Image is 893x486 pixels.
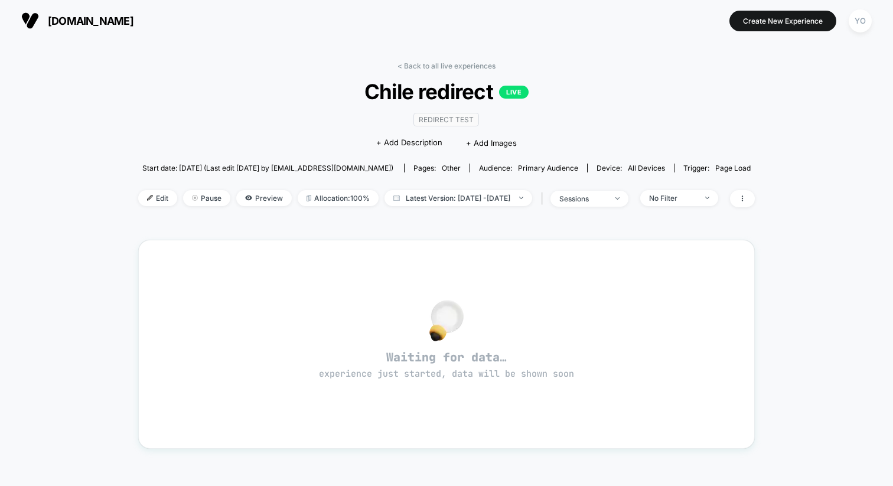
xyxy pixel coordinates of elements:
span: Waiting for data… [159,350,734,380]
div: Trigger: [683,164,751,172]
span: Chile redirect [169,79,724,104]
span: Latest Version: [DATE] - [DATE] [384,190,532,206]
span: | [538,190,550,207]
span: [DOMAIN_NAME] [48,15,133,27]
span: experience just started, data will be shown soon [319,368,574,380]
span: Page Load [715,164,751,172]
span: Device: [587,164,674,172]
img: Visually logo [21,12,39,30]
div: No Filter [649,194,696,203]
span: Allocation: 100% [298,190,379,206]
img: end [705,197,709,199]
img: end [519,197,523,199]
span: + Add Images [466,138,517,148]
button: [DOMAIN_NAME] [18,11,137,30]
p: LIVE [499,86,529,99]
span: other [442,164,461,172]
div: YO [849,9,872,32]
span: + Add Description [376,137,442,149]
div: Audience: [479,164,578,172]
button: Create New Experience [729,11,836,31]
img: no_data [429,300,464,341]
img: end [615,197,620,200]
a: < Back to all live experiences [397,61,496,70]
img: rebalance [307,195,311,201]
span: Primary Audience [518,164,578,172]
span: Redirect Test [413,113,479,126]
button: YO [845,9,875,33]
div: sessions [559,194,607,203]
div: Pages: [413,164,461,172]
span: all devices [628,164,665,172]
img: calendar [393,195,400,201]
span: Start date: [DATE] (Last edit [DATE] by [EMAIL_ADDRESS][DOMAIN_NAME]) [142,164,393,172]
